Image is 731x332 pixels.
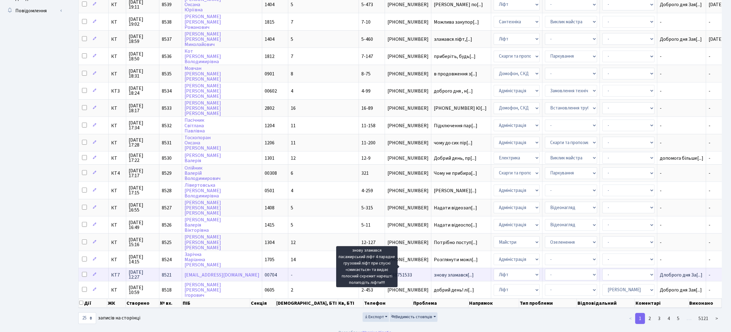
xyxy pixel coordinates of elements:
span: Чому не прибира[...] [434,170,477,177]
span: зламався ліфт,[...] [434,36,472,43]
a: Повідомлення [3,5,64,17]
span: 8532 [162,122,172,129]
a: [PERSON_NAME][PERSON_NAME][PERSON_NAME] [185,82,221,100]
span: 321 [361,170,369,177]
span: [DATE] 18:17 [129,103,157,113]
span: КТ4 [111,171,123,176]
span: 00704 [265,272,277,278]
span: в продовження з[...] [434,71,477,77]
span: доброго дня , н[...] [434,88,473,94]
span: - [709,272,710,278]
span: - [709,71,710,77]
span: - [709,88,710,94]
th: Дії [79,299,107,308]
span: [PHONE_NUMBER] [387,37,429,42]
span: 12 [291,239,296,246]
span: КТ [111,223,123,227]
a: 5121 [695,313,712,324]
span: КТ [111,2,123,7]
span: [DATE] 15:16 [129,237,157,247]
span: - [660,140,703,145]
span: 1304 [265,239,274,246]
span: - [660,20,703,25]
span: 7-147 [361,53,373,60]
span: чому до сих пір[...] [434,139,472,146]
span: Доброго дня Зая[...] [660,287,702,293]
span: - [660,54,703,59]
a: > [712,313,722,324]
span: 7 [291,19,293,25]
span: [DATE] 10:59 [129,285,157,295]
span: допомога більше[...] [660,155,703,162]
span: - [660,123,703,128]
span: [PERSON_NAME] по[...] [434,1,483,8]
span: [DATE] 18:24 [129,86,157,96]
span: - [660,171,703,176]
a: Кот[PERSON_NAME]Володимирівна [185,48,221,65]
span: 00308 [265,170,277,177]
span: 5 [291,1,293,8]
button: Видимість стовпців [390,312,437,322]
span: 11-200 [361,139,375,146]
a: 1 [635,313,645,324]
span: КТ [111,123,123,128]
span: 1404 [265,1,274,8]
span: 8518 [162,287,172,293]
th: Створено [126,299,159,308]
span: 0501 [265,187,274,194]
span: 16 [291,105,296,112]
span: КТ [111,188,123,193]
span: 16-89 [361,105,373,112]
span: 2-453 [361,287,373,293]
span: 1408 [265,204,274,211]
span: [PHONE_NUMBER] [387,205,429,210]
span: 5-11 [361,222,371,228]
span: [PHONE_NUMBER] [387,106,429,111]
span: 5-473 [361,1,373,8]
a: 4 [664,313,674,324]
select: записів на сторінці [78,312,96,324]
span: 7 [291,53,293,60]
span: КТ [111,288,123,292]
th: ЖК [107,299,126,308]
span: - [709,105,710,112]
span: - [709,187,710,194]
span: КТ3 [111,89,123,93]
th: Коментарі [635,299,689,308]
span: КТ [111,106,123,111]
span: 8531 [162,139,172,146]
span: Надати відеозап[...] [434,204,477,211]
th: Проблема [413,299,468,308]
span: 4 [291,88,293,94]
a: [EMAIL_ADDRESS][DOMAIN_NAME] [185,272,259,278]
a: [PERSON_NAME]Валерія [185,152,221,164]
span: [DATE] 14:15 [129,254,157,264]
button: Експорт [363,312,389,322]
th: Тип проблеми [519,299,577,308]
span: КТ [111,54,123,59]
span: 8524 [162,256,172,263]
span: КТ [111,20,123,25]
th: Напрямок [469,299,519,308]
span: [DATE] 19:02 [129,17,157,27]
span: добрий день! лі[...] [434,287,474,293]
th: ПІБ [182,299,251,308]
th: Кв, БТІ [338,299,364,308]
span: [DATE] 17:22 [129,153,157,163]
span: 14 [291,256,296,263]
span: [PHONE_NUMBER] [387,54,429,59]
span: 1415 [265,222,274,228]
span: Експорт [364,314,384,320]
span: 4-99 [361,88,371,94]
span: - [660,223,703,227]
span: 1812 [265,53,274,60]
span: 8-75 [361,71,371,77]
th: [DEMOGRAPHIC_DATA], БТІ [276,299,338,308]
span: Длоброго дня За[...] [660,272,702,278]
span: 4-259 [361,187,373,194]
span: [PHONE_NUMBER] [387,257,429,262]
span: [PHONE_NUMBER] [387,188,429,193]
span: 8529 [162,170,172,177]
span: 0668751533 [387,273,429,277]
span: 8536 [162,53,172,60]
